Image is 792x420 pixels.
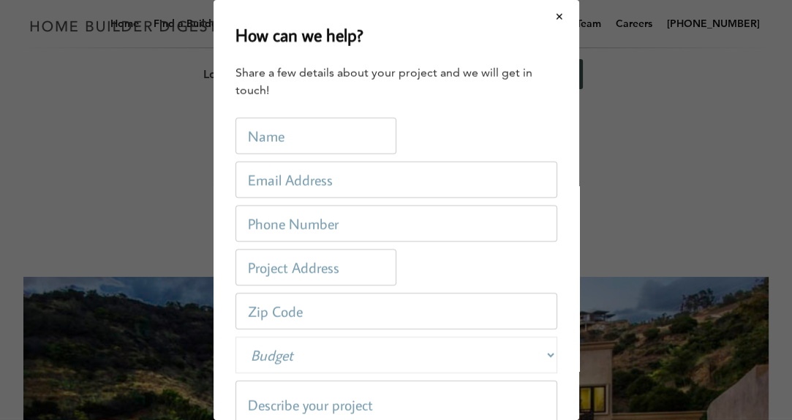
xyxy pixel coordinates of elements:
input: Phone Number [235,205,557,242]
div: Share a few details about your project and we will get in touch! [235,64,557,99]
input: Project Address [235,249,396,286]
input: Email Address [235,161,557,198]
button: Close modal [540,1,579,32]
input: Zip Code [235,293,557,329]
h2: How can we help? [235,22,363,48]
input: Name [235,118,396,154]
